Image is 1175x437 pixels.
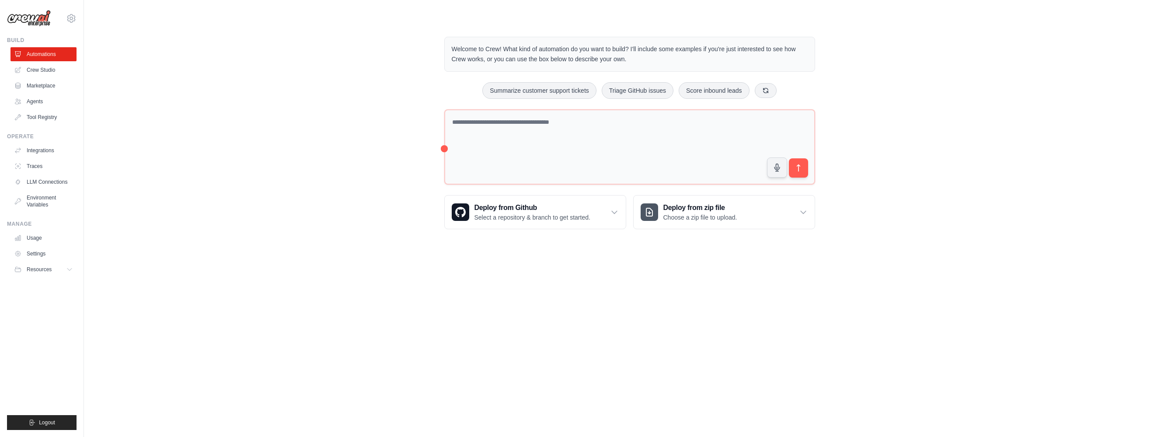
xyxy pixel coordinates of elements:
[1008,368,1144,380] h3: Create an automation
[7,415,77,430] button: Logout
[663,203,737,213] h3: Deploy from zip file
[10,175,77,189] a: LLM Connections
[474,213,590,222] p: Select a repository & branch to get started.
[474,203,590,213] h3: Deploy from Github
[679,82,750,99] button: Score inbound leads
[10,47,77,61] a: Automations
[10,143,77,157] a: Integrations
[7,10,51,27] img: Logo
[452,44,808,64] p: Welcome to Crew! What kind of automation do you want to build? I'll include some examples if you'...
[602,82,673,99] button: Triage GitHub issues
[663,213,737,222] p: Choose a zip file to upload.
[1008,384,1144,412] p: Describe the automation you want to build, select an example option, or use the microphone to spe...
[7,220,77,227] div: Manage
[10,231,77,245] a: Usage
[10,63,77,77] a: Crew Studio
[1148,357,1155,364] button: Close walkthrough
[10,191,77,212] a: Environment Variables
[10,110,77,124] a: Tool Registry
[7,37,77,44] div: Build
[10,79,77,93] a: Marketplace
[10,247,77,261] a: Settings
[27,266,52,273] span: Resources
[7,133,77,140] div: Operate
[10,262,77,276] button: Resources
[482,82,596,99] button: Summarize customer support tickets
[1015,359,1032,365] span: Step 1
[39,419,55,426] span: Logout
[10,159,77,173] a: Traces
[10,94,77,108] a: Agents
